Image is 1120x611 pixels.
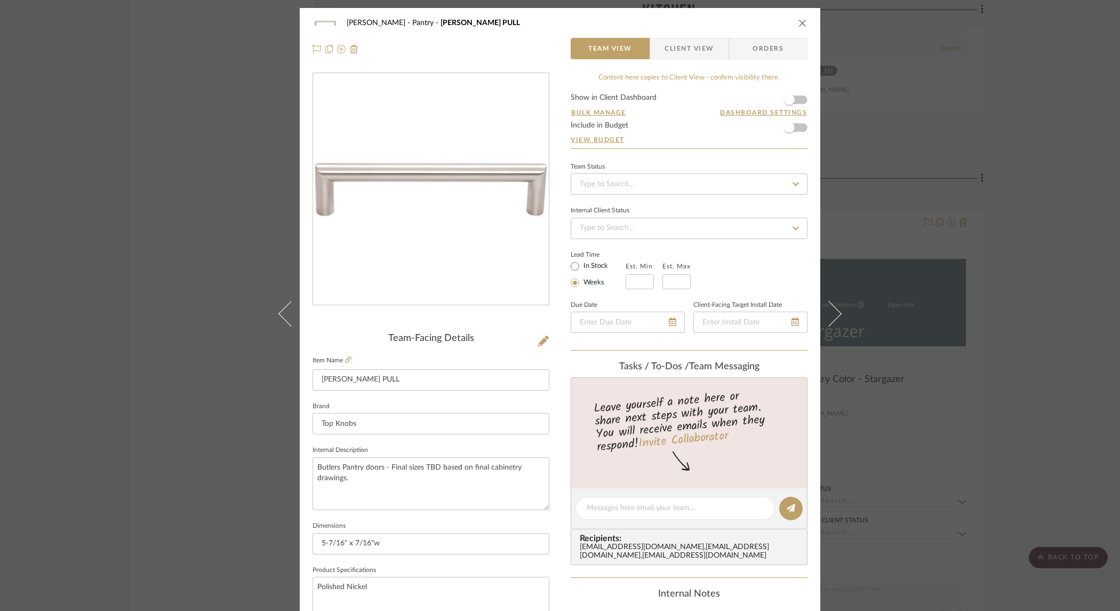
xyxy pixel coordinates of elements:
input: Enter Brand [313,413,549,434]
div: Team Status [571,164,605,170]
mat-radio-group: Select item type [571,259,626,289]
label: Est. Min [626,263,653,270]
div: team Messaging [571,361,807,373]
span: Pantry [412,19,441,27]
button: Bulk Manage [571,108,627,117]
label: Internal Description [313,448,368,453]
div: Internal Client Status [571,208,629,213]
div: Leave yourself a note here or share next steps with your team. You will receive emails when they ... [570,385,809,456]
input: Type to Search… [571,218,807,239]
label: Item Name [313,356,351,365]
label: Due Date [571,303,597,308]
div: 0 [313,74,549,305]
span: Team View [588,38,632,59]
span: [PERSON_NAME] PULL [441,19,520,27]
span: [PERSON_NAME] [347,19,412,27]
img: 18822a27-079d-4e67-adea-da9424df360b_48x40.jpg [313,12,338,34]
a: Invite Collaborator [638,427,729,454]
label: Brand [313,404,330,409]
img: 18822a27-079d-4e67-adea-da9424df360b_436x436.jpg [315,74,547,305]
span: Tasks / To-Dos / [619,362,689,371]
button: Dashboard Settings [719,108,807,117]
input: Enter the dimensions of this item [313,533,549,554]
label: Product Specifications [313,568,376,573]
a: View Budget [571,136,807,144]
div: Internal Notes [571,589,807,600]
input: Enter Due Date [571,312,685,333]
input: Type to Search… [571,173,807,195]
label: Dimensions [313,523,346,529]
label: Client-Facing Target Install Date [693,303,782,308]
span: Client View [665,38,714,59]
img: Remove from project [350,45,358,53]
label: Weeks [581,278,604,288]
input: Enter Item Name [313,369,549,391]
span: Orders [741,38,795,59]
label: In Stock [581,261,608,271]
div: [EMAIL_ADDRESS][DOMAIN_NAME] , [EMAIL_ADDRESS][DOMAIN_NAME] , [EMAIL_ADDRESS][DOMAIN_NAME] [580,543,803,560]
label: Lead Time [571,250,626,259]
div: Team-Facing Details [313,333,549,345]
span: Recipients: [580,534,803,543]
input: Enter Install Date [693,312,807,333]
label: Est. Max [662,263,691,270]
button: close [798,18,807,28]
div: Content here copies to Client View - confirm visibility there. [571,73,807,83]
